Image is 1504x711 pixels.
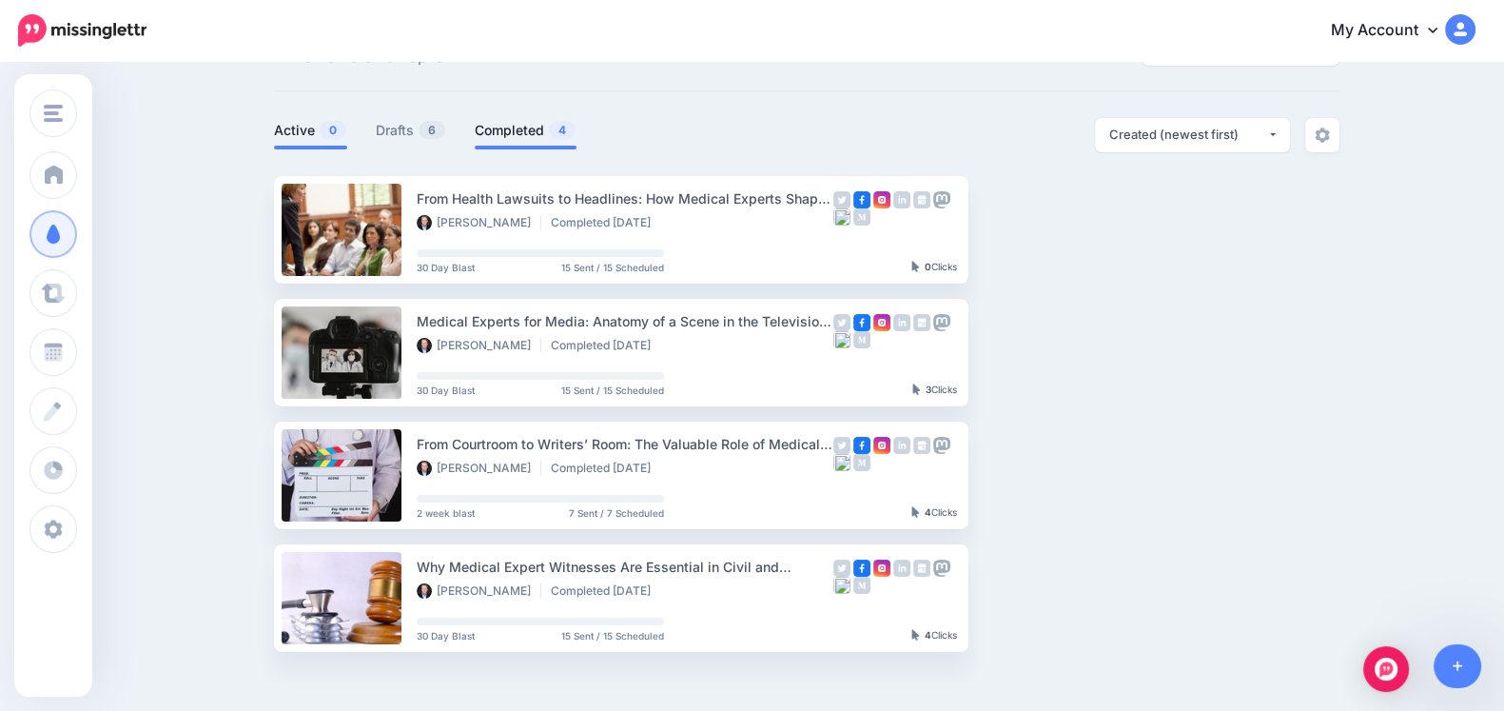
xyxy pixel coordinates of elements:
div: Clicks [911,507,957,519]
span: 4 [549,121,576,139]
span: 15 Sent / 15 Scheduled [561,631,664,641]
img: medium-grey-square.png [853,454,870,471]
span: 30 Day Blast [417,263,475,272]
div: From Health Lawsuits to Headlines: How Medical Experts Shape Public Understanding [417,188,833,209]
img: medium-grey-square.png [853,577,870,594]
img: linkedin-grey-square.png [893,560,910,577]
img: instagram-square.png [873,437,890,454]
div: Why Medical Expert Witnesses Are Essential in Civil and Criminal Litigation [417,556,833,578]
img: mastodon-grey-square.png [933,560,950,577]
b: 4 [925,629,931,641]
button: Created (newest first) [1095,118,1290,152]
li: Completed [DATE] [551,338,660,353]
img: medium-grey-square.png [853,331,870,348]
span: 15 Sent / 15 Scheduled [561,385,664,395]
img: google_business-grey-square.png [913,560,930,577]
img: facebook-square.png [853,560,870,577]
b: 4 [925,506,931,518]
span: 30 Day Blast [417,631,475,641]
img: facebook-square.png [853,191,870,208]
li: Completed [DATE] [551,215,660,230]
img: pointer-grey-darker.png [911,629,920,641]
li: [PERSON_NAME] [417,338,541,353]
img: google_business-grey-square.png [913,437,930,454]
img: instagram-square.png [873,560,890,577]
span: 6 [419,121,445,139]
a: Completed4 [475,119,576,142]
img: facebook-square.png [853,314,870,331]
div: Created (newest first) [1109,126,1267,144]
img: bluesky-grey-square.png [833,208,850,226]
a: Drafts6 [376,119,446,142]
img: instagram-square.png [873,191,890,208]
div: Medical Experts for Media: Anatomy of a Scene in the Television and Movie Industry [417,310,833,332]
img: google_business-grey-square.png [913,191,930,208]
img: linkedin-grey-square.png [893,191,910,208]
a: Active0 [274,119,347,142]
b: 0 [925,261,931,272]
img: mastodon-grey-square.png [933,437,950,454]
img: pointer-grey-darker.png [912,384,921,395]
img: bluesky-grey-square.png [833,454,850,471]
li: [PERSON_NAME] [417,461,541,476]
img: facebook-square.png [853,437,870,454]
img: mastodon-grey-square.png [933,314,950,331]
span: 0 [320,121,346,139]
img: menu.png [44,105,63,122]
img: google_business-grey-square.png [913,314,930,331]
img: twitter-grey-square.png [833,191,850,208]
span: 2 week blast [417,508,475,518]
img: instagram-square.png [873,314,890,331]
div: Clicks [911,262,957,273]
img: mastodon-grey-square.png [933,191,950,208]
img: settings-grey.png [1315,128,1330,143]
img: linkedin-grey-square.png [893,437,910,454]
div: Clicks [911,630,957,642]
b: 3 [926,384,931,395]
img: twitter-grey-square.png [833,314,850,331]
a: My Account [1312,8,1475,54]
li: [PERSON_NAME] [417,215,541,230]
span: 7 Sent / 7 Scheduled [569,508,664,518]
img: twitter-grey-square.png [833,560,850,577]
img: medium-grey-square.png [853,208,870,226]
img: linkedin-grey-square.png [893,314,910,331]
img: Missinglettr [18,14,146,47]
img: twitter-grey-square.png [833,437,850,454]
div: Open Intercom Messenger [1363,646,1409,692]
img: bluesky-grey-square.png [833,577,850,594]
img: bluesky-grey-square.png [833,331,850,348]
div: Clicks [912,385,957,396]
li: Completed [DATE] [551,461,660,476]
img: pointer-grey-darker.png [911,261,920,272]
div: From Courtroom to Writers’ Room: The Valuable Role of Medical Experts in the Television Entertain... [417,433,833,455]
li: Completed [DATE] [551,583,660,599]
img: pointer-grey-darker.png [911,506,920,518]
span: 15 Sent / 15 Scheduled [561,263,664,272]
span: 30 Day Blast [417,385,475,395]
li: [PERSON_NAME] [417,583,541,599]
